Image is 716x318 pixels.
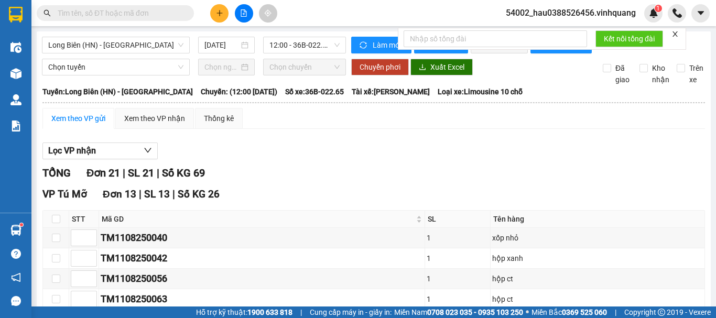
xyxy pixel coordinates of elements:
span: VP Tú Mỡ [42,188,87,200]
div: TM1108250056 [101,271,423,286]
span: | [123,167,125,179]
div: Thống kê [204,113,234,124]
span: file-add [240,9,247,17]
span: 54002_hau0388526456.vinhquang [497,6,644,19]
span: Lọc VP nhận [48,144,96,157]
span: Kết nối tổng đài [604,33,655,45]
span: | [615,306,616,318]
td: TM1108250056 [99,269,425,289]
span: Increase Value [85,271,96,279]
b: Tuyến: Long Biên (HN) - [GEOGRAPHIC_DATA] [42,87,193,96]
span: Đơn 13 [103,188,136,200]
span: Cung cấp máy in - giấy in: [310,306,392,318]
span: Chọn tuyến [48,59,183,75]
img: icon-new-feature [649,8,658,18]
div: TM1108250042 [101,251,423,266]
span: Số KG 69 [162,167,205,179]
span: Decrease Value [85,238,96,246]
span: close [671,30,679,38]
span: copyright [658,309,665,316]
span: Miền Nam [394,306,523,318]
strong: 0708 023 035 - 0935 103 250 [427,308,523,316]
div: 1 [427,232,489,244]
span: up [88,252,94,258]
th: SL [425,211,491,228]
span: Làm mới [373,39,403,51]
span: Đơn 21 [86,167,120,179]
span: question-circle [11,249,21,259]
sup: 1 [20,223,23,226]
span: down [88,300,94,306]
span: down [88,239,94,245]
button: plus [210,4,229,23]
span: Tài xế: [PERSON_NAME] [352,86,430,97]
span: Decrease Value [85,299,96,307]
span: Số KG 26 [178,188,220,200]
span: Decrease Value [85,258,96,266]
th: Tên hàng [491,211,705,228]
span: | [172,188,175,200]
div: TM1108250040 [101,231,423,245]
span: Hỗ trợ kỹ thuật: [196,306,292,318]
span: Đã giao [611,62,634,85]
img: warehouse-icon [10,68,21,79]
button: aim [259,4,277,23]
td: TM1108250042 [99,248,425,269]
button: Kết nối tổng đài [595,30,663,47]
img: warehouse-icon [10,225,21,236]
span: down [144,146,152,155]
button: syncLàm mới [351,37,411,53]
span: caret-down [696,8,706,18]
span: Increase Value [85,291,96,299]
div: TM1108250063 [101,292,423,306]
span: download [419,63,426,72]
span: Chọn chuyến [269,59,340,75]
div: Xem theo VP nhận [124,113,185,124]
span: up [88,232,94,238]
button: Lọc VP nhận [42,142,158,159]
strong: 1900 633 818 [247,308,292,316]
span: down [88,259,94,266]
sup: 1 [655,5,662,12]
span: Decrease Value [85,279,96,287]
span: | [300,306,302,318]
span: search [44,9,51,17]
strong: 0369 525 060 [562,308,607,316]
span: | [139,188,142,200]
span: | [157,167,159,179]
span: SL 21 [128,167,154,179]
span: sync [360,41,368,50]
div: Xem theo VP gửi [51,113,105,124]
span: up [88,293,94,299]
span: Loại xe: Limousine 10 chỗ [438,86,523,97]
div: 1 [427,273,489,284]
span: down [88,280,94,286]
img: warehouse-icon [10,42,21,53]
span: SL 13 [144,188,170,200]
span: Miền Bắc [531,306,607,318]
input: 11/08/2025 [204,39,239,51]
img: phone-icon [672,8,682,18]
input: Chọn ngày [204,61,239,73]
button: caret-down [691,4,710,23]
span: up [88,272,94,279]
span: message [11,296,21,306]
input: Nhập số tổng đài [404,30,587,47]
th: STT [69,211,99,228]
div: 1 [427,293,489,305]
button: Chuyển phơi [351,59,409,75]
span: notification [11,272,21,282]
span: plus [216,9,223,17]
img: warehouse-icon [10,94,21,105]
span: Kho nhận [648,62,674,85]
input: Tìm tên, số ĐT hoặc mã đơn [58,7,181,19]
span: 12:00 - 36B-022.65 [269,37,340,53]
div: 1 [427,253,489,264]
div: hộp xanh [492,253,703,264]
span: Số xe: 36B-022.65 [285,86,344,97]
span: ⚪️ [526,310,529,314]
span: Chuyến: (12:00 [DATE]) [201,86,277,97]
div: hộp ct [492,293,703,305]
span: Increase Value [85,250,96,258]
span: Xuất Excel [430,61,464,73]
